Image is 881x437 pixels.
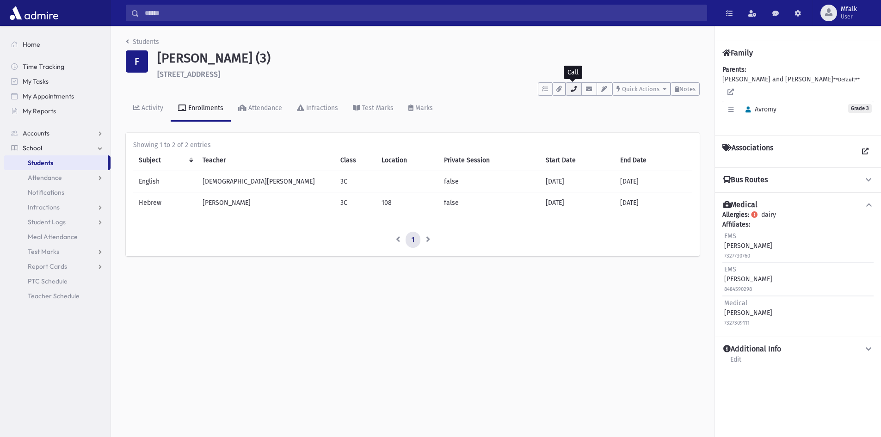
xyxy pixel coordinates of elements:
[724,265,772,294] div: [PERSON_NAME]
[345,96,401,122] a: Test Marks
[724,232,736,240] span: EMS
[438,171,541,192] td: false
[848,104,872,113] span: Grade 3
[23,62,64,71] span: Time Tracking
[246,104,282,112] div: Attendance
[841,6,857,13] span: Mfalk
[126,50,148,73] div: F
[28,247,59,256] span: Test Marks
[304,104,338,112] div: Infractions
[133,150,197,171] th: Subject
[4,89,111,104] a: My Appointments
[23,107,56,115] span: My Reports
[722,345,874,354] button: Additional Info
[540,171,614,192] td: [DATE]
[28,203,60,211] span: Infractions
[722,200,874,210] button: Medical
[23,77,49,86] span: My Tasks
[724,320,750,326] small: 7327309111
[4,215,111,229] a: Student Logs
[612,82,671,96] button: Quick Actions
[401,96,440,122] a: Marks
[722,66,746,74] b: Parents:
[23,129,49,137] span: Accounts
[126,96,171,122] a: Activity
[4,244,111,259] a: Test Marks
[615,150,692,171] th: End Date
[231,96,290,122] a: Attendance
[140,104,163,112] div: Activity
[133,192,197,213] td: Hebrew
[28,262,67,271] span: Report Cards
[722,211,749,219] b: Allergies:
[28,173,62,182] span: Attendance
[126,37,159,50] nav: breadcrumb
[722,143,773,160] h4: Associations
[7,4,61,22] img: AdmirePro
[335,192,376,213] td: 3C
[28,188,64,197] span: Notifications
[724,253,750,259] small: 7327730760
[197,171,335,192] td: [DEMOGRAPHIC_DATA][PERSON_NAME]
[4,185,111,200] a: Notifications
[335,171,376,192] td: 3C
[4,274,111,289] a: PTC Schedule
[4,141,111,155] a: School
[4,74,111,89] a: My Tasks
[186,104,223,112] div: Enrollments
[376,192,438,213] td: 108
[615,171,692,192] td: [DATE]
[28,292,80,300] span: Teacher Schedule
[722,175,874,185] button: Bus Routes
[4,104,111,118] a: My Reports
[741,105,776,113] span: Avromy
[730,354,742,371] a: Edit
[679,86,696,92] span: Notes
[133,171,197,192] td: English
[841,13,857,20] span: User
[723,175,768,185] h4: Bus Routes
[290,96,345,122] a: Infractions
[23,144,42,152] span: School
[28,277,68,285] span: PTC Schedule
[615,192,692,213] td: [DATE]
[360,104,394,112] div: Test Marks
[197,192,335,213] td: [PERSON_NAME]
[23,40,40,49] span: Home
[23,92,74,100] span: My Appointments
[724,299,747,307] span: Medical
[139,5,707,21] input: Search
[722,49,753,57] h4: Family
[857,143,874,160] a: View all Associations
[126,38,159,46] a: Students
[671,82,700,96] button: Notes
[722,221,750,228] b: Affiliates:
[4,170,111,185] a: Attendance
[28,233,78,241] span: Meal Attendance
[724,286,752,292] small: 8484590298
[157,70,700,79] h6: [STREET_ADDRESS]
[723,200,758,210] h4: Medical
[723,345,781,354] h4: Additional Info
[722,65,874,128] div: [PERSON_NAME] and [PERSON_NAME]
[197,150,335,171] th: Teacher
[724,265,736,273] span: EMS
[335,150,376,171] th: Class
[722,210,874,329] div: dairy
[413,104,433,112] div: Marks
[540,192,614,213] td: [DATE]
[28,218,66,226] span: Student Logs
[724,231,772,260] div: [PERSON_NAME]
[540,150,614,171] th: Start Date
[171,96,231,122] a: Enrollments
[622,86,659,92] span: Quick Actions
[133,140,692,150] div: Showing 1 to 2 of 2 entries
[564,66,582,79] div: Call
[724,298,772,327] div: [PERSON_NAME]
[4,59,111,74] a: Time Tracking
[406,232,420,248] a: 1
[4,229,111,244] a: Meal Attendance
[4,259,111,274] a: Report Cards
[157,50,700,66] h1: [PERSON_NAME] (3)
[438,150,541,171] th: Private Session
